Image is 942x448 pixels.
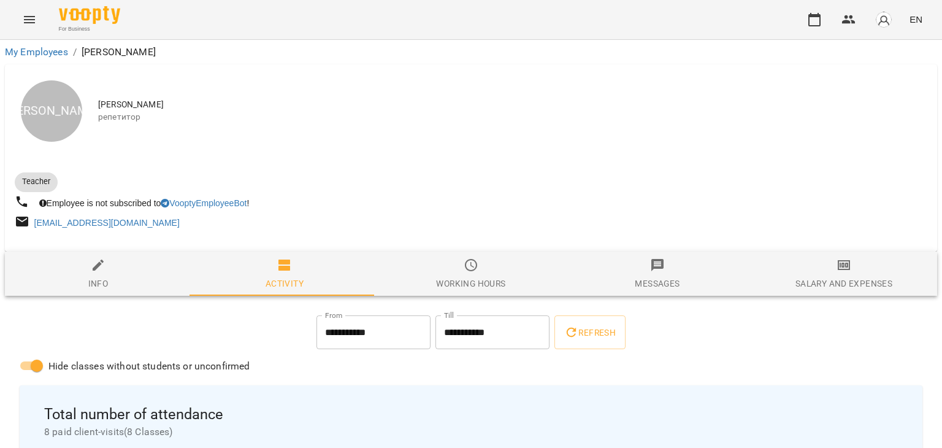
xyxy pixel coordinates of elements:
div: [PERSON_NAME] [21,80,82,142]
div: Working hours [436,276,505,291]
span: Teacher [15,176,58,187]
span: репетитор [98,111,927,123]
div: Info [88,276,109,291]
div: Messages [635,276,680,291]
a: VooptyEmployeeBot [161,198,247,208]
button: Refresh [554,315,626,350]
span: [PERSON_NAME] [98,99,927,111]
span: EN [909,13,922,26]
nav: breadcrumb [5,45,937,60]
p: [PERSON_NAME] [82,45,156,60]
a: [EMAIL_ADDRESS][DOMAIN_NAME] [34,218,180,228]
img: Voopty Logo [59,6,120,24]
div: Activity [266,276,304,291]
span: 8 paid client-visits ( 8 Classes ) [44,425,898,439]
span: Total number of attendance [44,405,898,424]
a: My Employees [5,46,68,58]
button: EN [905,8,927,31]
li: / [73,45,77,60]
span: For Business [59,25,120,33]
span: Hide classes without students or unconfirmed [48,359,250,374]
div: Salary and Expenses [795,276,892,291]
div: Employee is not subscribed to ! [37,195,252,212]
button: Menu [15,5,44,34]
span: Refresh [564,325,616,340]
img: avatar_s.png [875,11,892,28]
